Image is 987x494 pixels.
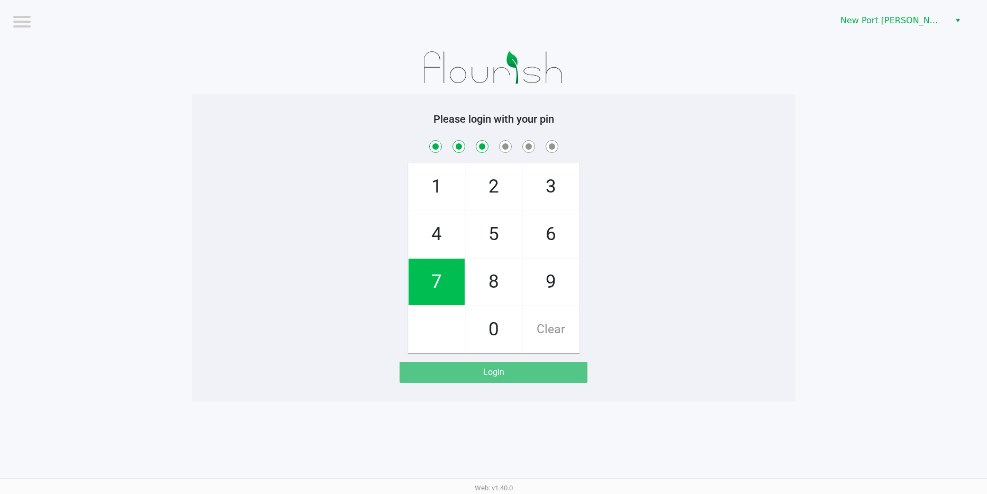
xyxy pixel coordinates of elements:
[523,163,579,210] span: 3
[523,306,579,353] span: Clear
[523,259,579,305] span: 9
[840,14,944,27] span: New Port [PERSON_NAME]
[409,163,465,210] span: 1
[466,259,522,305] span: 8
[950,11,965,30] button: Select
[475,484,513,492] span: Web: v1.40.0
[409,259,465,305] span: 7
[523,211,579,258] span: 6
[409,211,465,258] span: 4
[200,113,787,125] h5: Please login with your pin
[466,163,522,210] span: 2
[466,306,522,353] span: 0
[466,211,522,258] span: 5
